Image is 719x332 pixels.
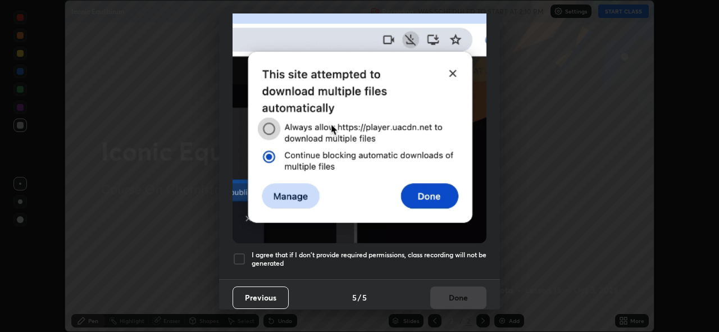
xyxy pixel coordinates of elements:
[252,251,486,268] h5: I agree that if I don't provide required permissions, class recording will not be generated
[233,286,289,309] button: Previous
[358,292,361,303] h4: /
[352,292,357,303] h4: 5
[362,292,367,303] h4: 5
